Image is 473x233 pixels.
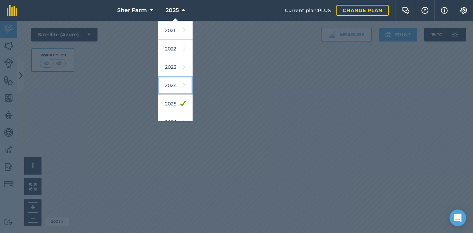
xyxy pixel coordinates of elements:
[158,58,193,76] a: 2023
[336,5,389,16] a: Change plan
[117,6,147,15] span: Sher Farm
[166,6,179,15] span: 2025
[158,76,193,95] a: 2024
[285,7,331,14] span: Current plan : PLUS
[7,5,17,16] img: fieldmargin Logo
[158,113,193,131] a: 2026
[158,40,193,58] a: 2022
[449,209,466,226] div: Open Intercom Messenger
[158,95,193,113] a: 2025
[401,7,410,14] img: Two speech bubbles overlapping with the left bubble in the forefront
[421,7,429,14] img: A question mark icon
[460,7,468,14] img: A cog icon
[158,21,193,40] a: 2021
[441,6,448,15] img: svg+xml;base64,PHN2ZyB4bWxucz0iaHR0cDovL3d3dy53My5vcmcvMjAwMC9zdmciIHdpZHRoPSIxNyIgaGVpZ2h0PSIxNy...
